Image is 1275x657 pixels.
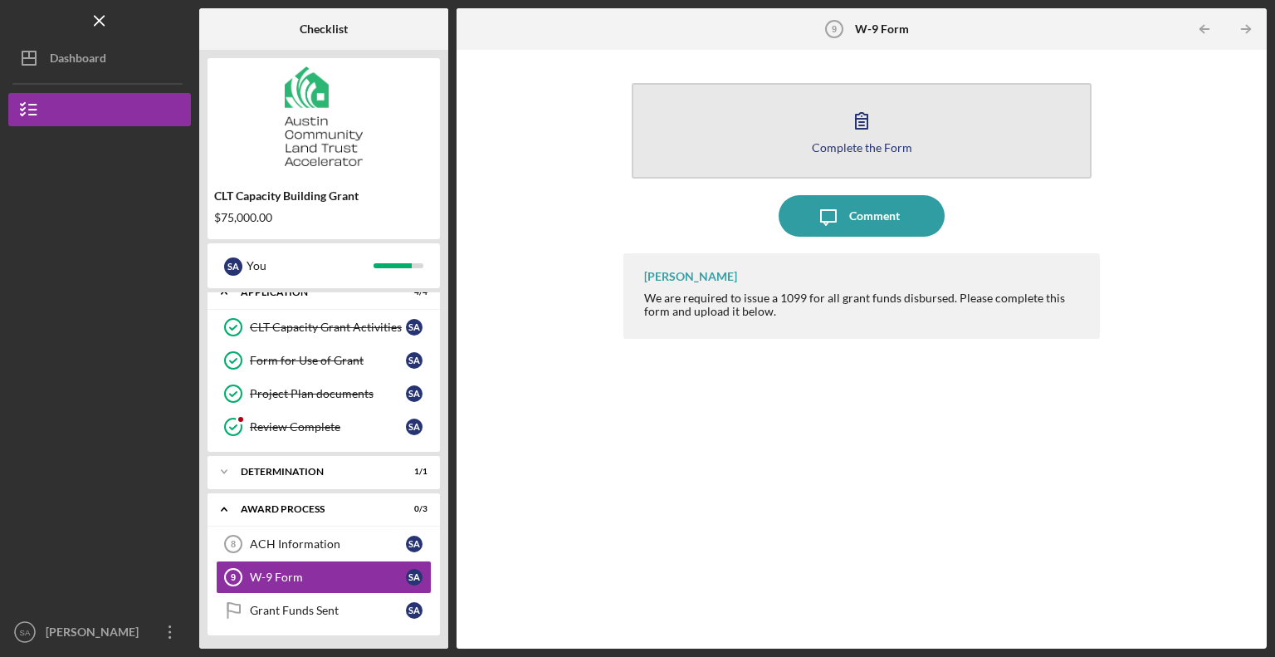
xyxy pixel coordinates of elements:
[644,270,737,283] div: [PERSON_NAME]
[241,504,386,514] div: Award Process
[214,211,433,224] div: $75,000.00
[406,385,423,402] div: S A
[42,615,149,653] div: [PERSON_NAME]
[812,141,912,154] div: Complete the Form
[208,66,440,166] img: Product logo
[231,539,236,549] tspan: 8
[849,195,900,237] div: Comment
[300,22,348,36] b: Checklist
[406,419,423,435] div: S A
[398,504,427,514] div: 0 / 3
[406,536,423,552] div: S A
[406,602,423,619] div: S A
[250,321,406,334] div: CLT Capacity Grant Activities
[832,24,837,34] tspan: 9
[632,83,1092,179] button: Complete the Form
[20,628,31,637] text: SA
[398,287,427,297] div: 4 / 4
[250,537,406,551] div: ACH Information
[855,22,909,36] b: W-9 Form
[250,604,406,617] div: Grant Funds Sent
[241,287,386,297] div: Application
[216,561,432,594] a: 9W-9 FormSA
[8,42,191,75] button: Dashboard
[406,352,423,369] div: S A
[224,257,242,276] div: S A
[250,571,406,584] div: W-9 Form
[8,615,191,649] button: SA[PERSON_NAME]
[241,467,386,477] div: Determination
[250,387,406,400] div: Project Plan documents
[644,292,1083,318] div: We are required to issue a 1099 for all grant funds disbursed. Please complete this form and uplo...
[216,594,432,627] a: Grant Funds SentSA
[247,252,374,280] div: You
[250,354,406,367] div: Form for Use of Grant
[398,467,427,477] div: 1 / 1
[216,311,432,344] a: CLT Capacity Grant ActivitiesSA
[216,527,432,561] a: 8ACH InformationSA
[216,344,432,377] a: Form for Use of GrantSA
[214,189,433,203] div: CLT Capacity Building Grant
[406,569,423,586] div: S A
[216,377,432,410] a: Project Plan documentsSA
[779,195,945,237] button: Comment
[216,410,432,444] a: Review CompleteSA
[406,319,423,336] div: S A
[50,42,106,79] div: Dashboard
[250,420,406,434] div: Review Complete
[231,572,236,582] tspan: 9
